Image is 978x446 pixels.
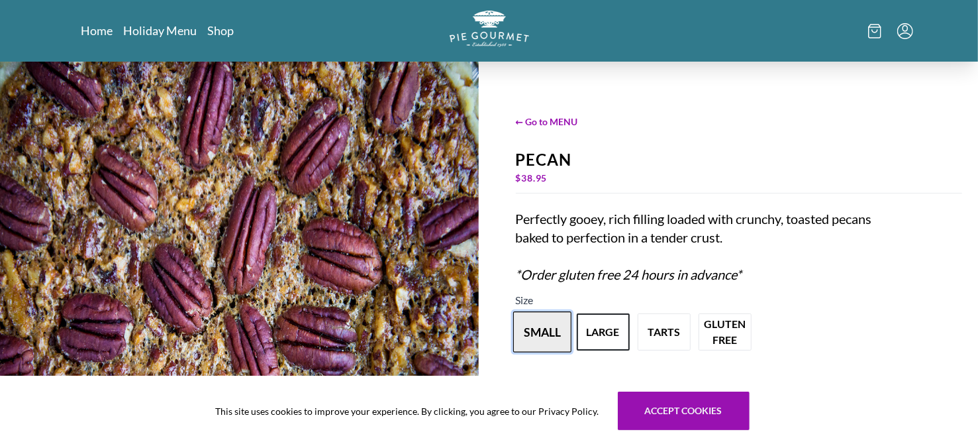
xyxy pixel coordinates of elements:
a: Logo [450,11,529,51]
button: Menu [897,23,913,39]
div: Perfectly gooey, rich filling loaded with crunchy, toasted pecans baked to perfection in a tender... [516,209,897,284]
span: Size [516,294,534,306]
div: $ 38.95 [516,169,963,188]
a: Holiday Menu [124,23,197,38]
img: logo [450,11,529,47]
span: This site uses cookies to improve your experience. By clicking, you agree to our Privacy Policy. [216,404,599,418]
button: Accept cookies [618,392,750,430]
button: Variant Swatch [577,313,630,351]
div: Pecan [516,150,963,169]
span: ← Go to MENU [516,115,963,129]
button: Variant Swatch [638,313,691,351]
a: Shop [208,23,234,38]
button: Variant Swatch [513,311,571,353]
button: Variant Swatch [699,313,752,351]
a: Home [81,23,113,38]
em: *Order gluten free 24 hours in advance* [516,266,742,282]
